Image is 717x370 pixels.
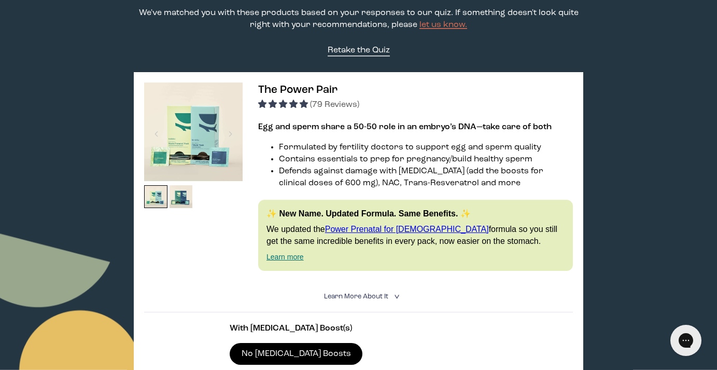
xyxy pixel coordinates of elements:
[266,253,304,261] a: Learn more
[258,101,310,109] span: 4.92 stars
[324,293,388,300] span: Learn More About it
[266,224,565,247] p: We updated the formula so you still get the same incredible benefits in every pack, now easier on...
[665,321,707,360] iframe: Gorgias live chat messenger
[230,343,362,365] label: No [MEDICAL_DATA] Boosts
[310,101,359,109] span: (79 Reviews)
[279,154,573,166] li: Contains essentials to prep for pregnancy/build healthy sperm
[258,123,552,131] strong: Egg and sperm share a 50-50 role in an embryo’s DNA—take care of both
[419,21,467,29] a: let us know.
[328,45,390,57] a: Retake the Quiz
[325,225,489,234] a: Power Prenatal for [DEMOGRAPHIC_DATA]
[391,294,401,299] i: <
[170,185,193,209] img: thumbnail image
[144,83,243,181] img: thumbnail image
[279,142,573,154] li: Formulated by fertility doctors to support egg and sperm quality
[144,185,167,209] img: thumbnail image
[230,323,487,335] p: With [MEDICAL_DATA] Boost(s)
[266,209,471,218] strong: ✨ New Name. Updated Formula. Same Benefits. ✨
[324,292,393,302] summary: Learn More About it <
[258,85,338,95] span: The Power Pair
[328,46,390,54] span: Retake the Quiz
[134,7,583,31] p: We've matched you with these products based on your responses to our quiz. If something doesn't l...
[279,166,573,189] li: Defends against damage with [MEDICAL_DATA] (add the boosts for clinical doses of 600 mg), NAC, Tr...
